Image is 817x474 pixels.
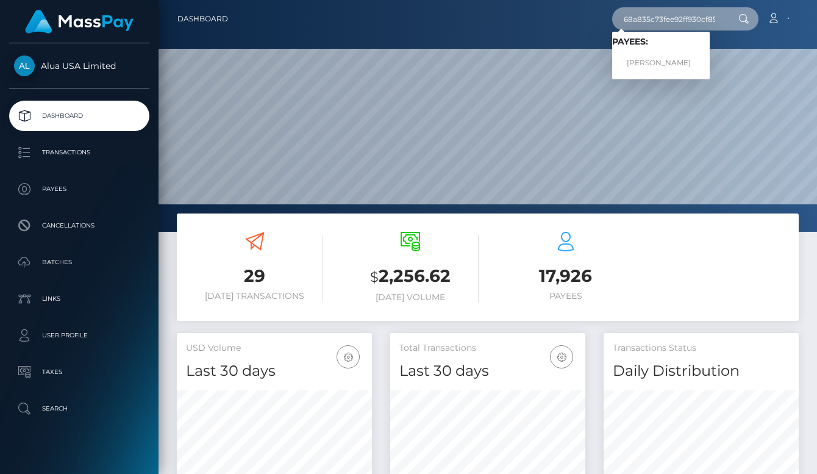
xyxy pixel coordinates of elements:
p: Links [14,290,144,308]
p: Cancellations [14,217,144,235]
h3: 29 [186,264,323,288]
h4: Last 30 days [186,361,363,382]
h4: Daily Distribution [613,361,790,382]
h6: Payees [497,291,634,301]
a: Payees [9,174,149,204]
a: Batches [9,247,149,278]
small: $ [370,268,379,285]
p: User Profile [14,326,144,345]
a: Search [9,393,149,424]
a: [PERSON_NAME] [612,52,710,74]
a: Cancellations [9,210,149,241]
h6: [DATE] Volume [341,292,479,303]
a: Dashboard [9,101,149,131]
p: Transactions [14,143,144,162]
img: Alua USA Limited [14,56,35,76]
h5: USD Volume [186,342,363,354]
a: Taxes [9,357,149,387]
a: Dashboard [177,6,228,32]
h5: Total Transactions [399,342,576,354]
h3: 2,256.62 [341,264,479,289]
img: MassPay Logo [25,10,134,34]
span: Alua USA Limited [9,60,149,71]
p: Search [14,400,144,418]
p: Dashboard [14,107,144,125]
a: User Profile [9,320,149,351]
h4: Last 30 days [399,361,576,382]
input: Search... [612,7,727,31]
p: Payees [14,180,144,198]
p: Batches [14,253,144,271]
h5: Transactions Status [613,342,790,354]
a: Transactions [9,137,149,168]
h6: Payees: [612,37,710,47]
h3: 17,926 [497,264,634,288]
a: Links [9,284,149,314]
p: Taxes [14,363,144,381]
h6: [DATE] Transactions [186,291,323,301]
